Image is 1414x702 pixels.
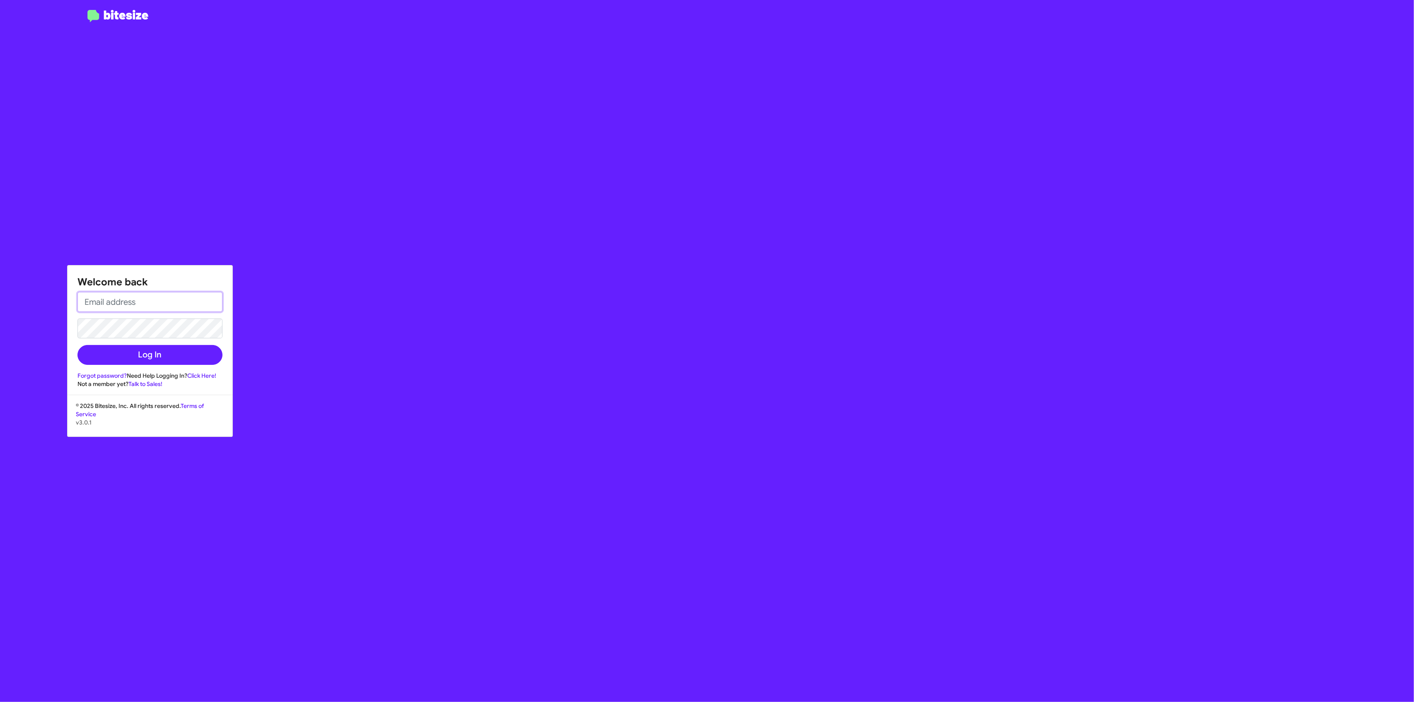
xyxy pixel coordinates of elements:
[77,275,222,289] h1: Welcome back
[77,292,222,312] input: Email address
[77,372,127,379] a: Forgot password?
[77,372,222,380] div: Need Help Logging In?
[68,402,232,437] div: © 2025 Bitesize, Inc. All rights reserved.
[77,345,222,365] button: Log In
[76,402,204,418] a: Terms of Service
[187,372,216,379] a: Click Here!
[128,380,162,388] a: Talk to Sales!
[77,380,222,388] div: Not a member yet?
[76,418,224,427] p: v3.0.1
